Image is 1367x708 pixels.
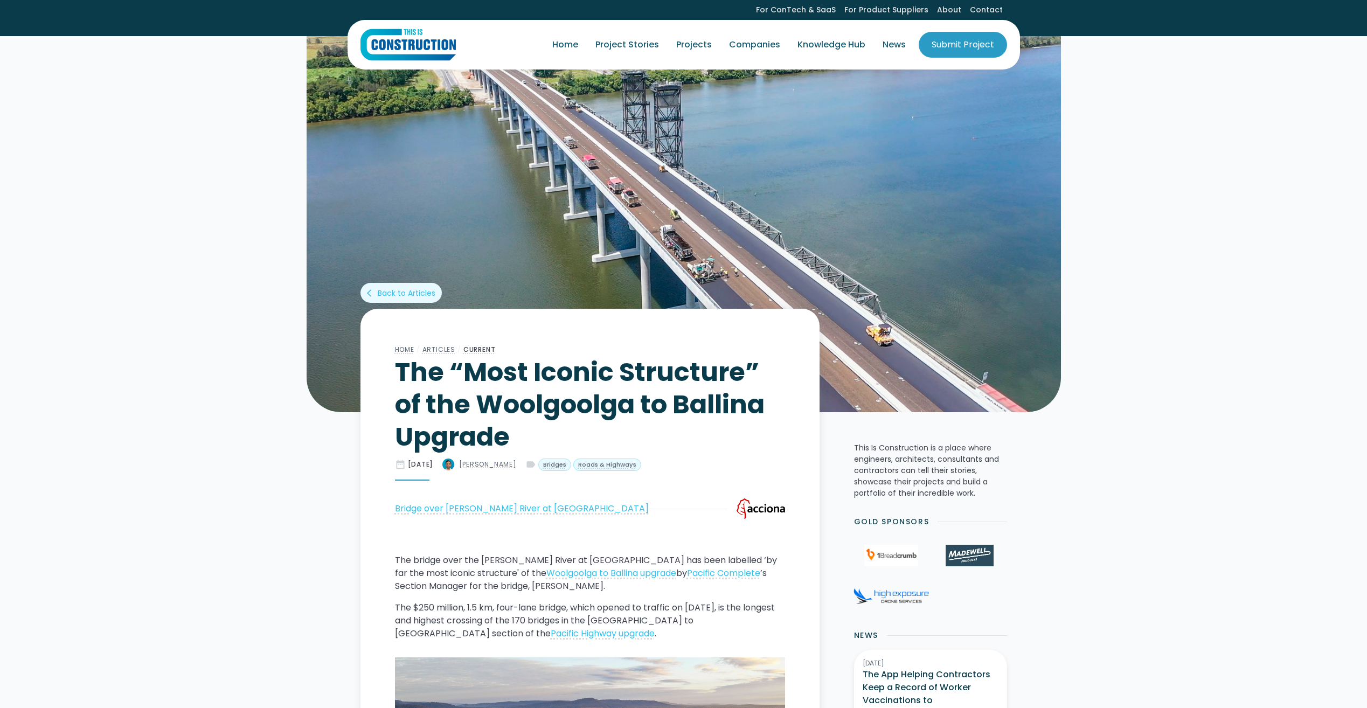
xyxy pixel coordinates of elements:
a: Project Stories [587,30,668,60]
div: label [525,459,536,470]
img: This Is Construction Logo [360,29,456,61]
a: Home [544,30,587,60]
a: Current [463,345,496,354]
div: Roads & Highways [578,460,636,469]
img: The “Most Iconic Structure” of the Woolgoolga to Ballina Upgrade [737,498,785,519]
a: Bridge over [PERSON_NAME] River at [GEOGRAPHIC_DATA] [395,502,649,515]
div: Back to Articles [378,288,435,299]
div: Bridges [543,460,566,469]
a: Companies [720,30,789,60]
img: Madewell Products [946,545,993,566]
a: Submit Project [919,32,1007,58]
a: Roads & Highways [573,459,641,471]
a: arrow_back_iosBack to Articles [360,283,442,303]
a: Articles [422,345,455,354]
a: [PERSON_NAME] [442,458,516,471]
a: News [874,30,914,60]
div: / [455,343,463,356]
div: [PERSON_NAME] [459,460,516,469]
a: Pacific Highway upgrade [551,627,655,640]
div: date_range [395,459,406,470]
p: The bridge over the [PERSON_NAME] River at [GEOGRAPHIC_DATA] has been labelled ‘by far the most i... [395,554,785,593]
h2: Gold Sponsors [854,516,929,527]
div: [DATE] [863,658,998,668]
a: Home [395,345,414,354]
p: This Is Construction is a place where engineers, architects, consultants and contractors can tell... [854,442,1007,499]
a: Pacific Complete [687,567,760,579]
a: home [360,29,456,61]
img: Dean Oliver [442,458,455,471]
h1: The “Most Iconic Structure” of the Woolgoolga to Ballina Upgrade [395,356,785,453]
a: Bridges [538,459,571,471]
div: arrow_back_ios [367,288,376,299]
a: Woolgoolga to Ballina upgrade [546,567,676,579]
div: Submit Project [932,38,994,51]
a: Projects [668,30,720,60]
img: 1Breadcrumb [864,545,918,566]
img: High Exposure [853,588,929,604]
p: The $250 million, 1.5 km, four-lane bridge, which opened to traffic on [DATE], is the longest and... [395,601,785,640]
img: The “Most Iconic Structure” of the Woolgoolga to Ballina Upgrade [307,35,1061,412]
div: / [414,343,422,356]
div: [DATE] [408,460,434,469]
h2: News [854,630,878,641]
a: Knowledge Hub [789,30,874,60]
